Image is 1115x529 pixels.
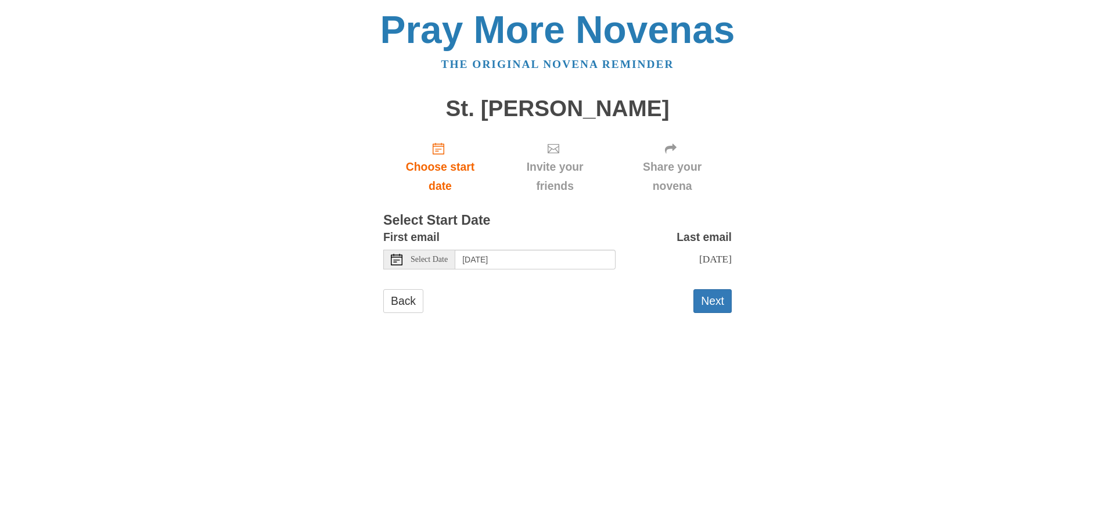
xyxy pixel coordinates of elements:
span: Choose start date [395,157,485,196]
a: Back [383,289,423,313]
span: Share your novena [624,157,720,196]
h3: Select Start Date [383,213,732,228]
h1: St. [PERSON_NAME] [383,96,732,121]
a: Choose start date [383,132,497,201]
button: Next [693,289,732,313]
a: Pray More Novenas [380,8,735,51]
div: Click "Next" to confirm your start date first. [497,132,613,201]
div: Click "Next" to confirm your start date first. [613,132,732,201]
label: Last email [677,228,732,247]
a: The original novena reminder [441,58,674,70]
span: Invite your friends [509,157,601,196]
span: Select Date [411,255,448,264]
span: [DATE] [699,253,732,265]
label: First email [383,228,440,247]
